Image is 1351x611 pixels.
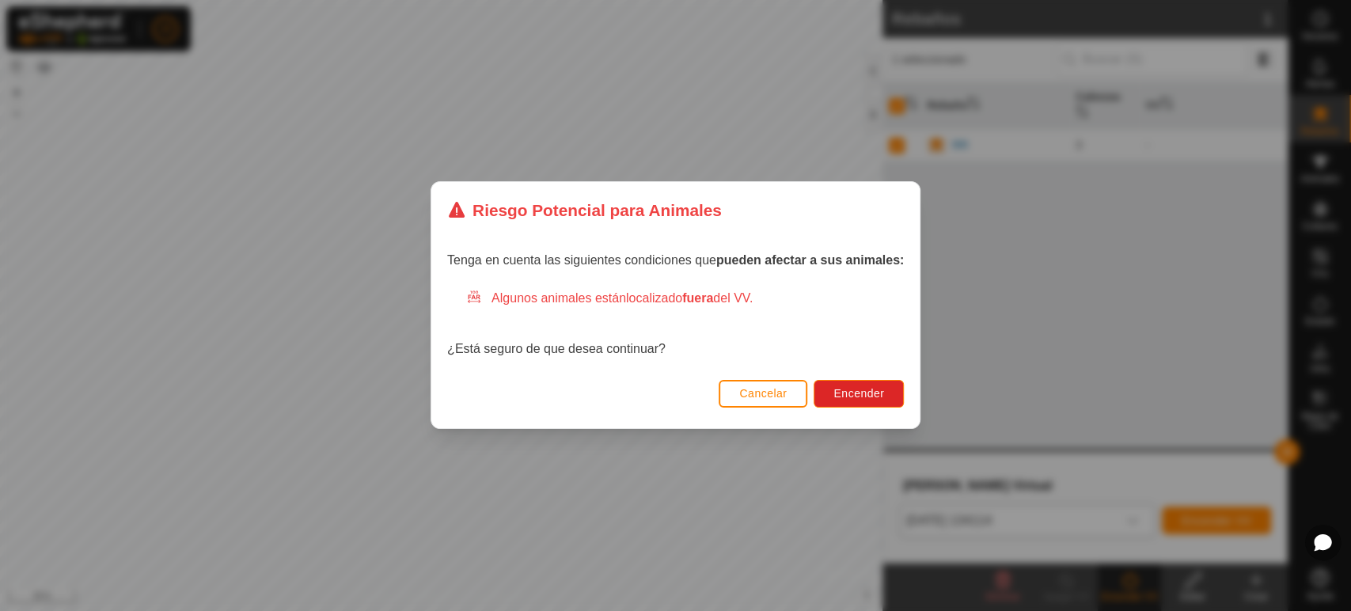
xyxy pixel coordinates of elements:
[682,292,713,305] strong: fuera
[626,292,753,305] span: localizado del VV.
[716,254,904,268] strong: pueden afectar a sus animales:
[447,290,904,359] div: ¿Está seguro de que desea continuar?
[719,380,807,408] button: Cancelar
[833,388,884,400] span: Encender
[466,290,904,309] div: Algunos animales están
[739,388,787,400] span: Cancelar
[814,380,904,408] button: Encender
[447,198,722,222] div: Riesgo Potencial para Animales
[447,254,904,268] span: Tenga en cuenta las siguientes condiciones que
